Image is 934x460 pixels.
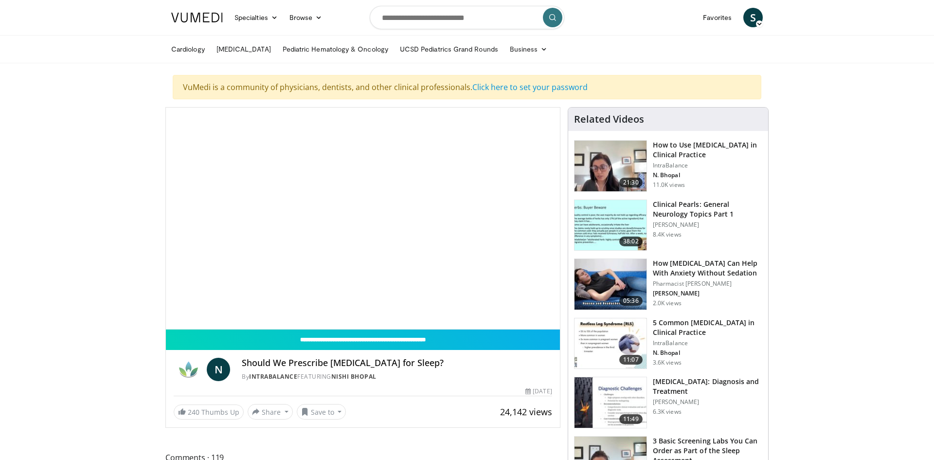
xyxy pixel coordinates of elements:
[575,318,647,369] img: e41a58fc-c8b3-4e06-accc-3dd0b2ae14cc.150x105_q85_crop-smart_upscale.jpg
[619,296,643,306] span: 05:36
[174,405,244,420] a: 240 Thumbs Up
[229,8,284,27] a: Specialties
[394,39,504,59] a: UCSD Pediatrics Grand Rounds
[743,8,763,27] a: S
[211,39,277,59] a: [MEDICAL_DATA]
[249,372,297,381] a: IntraBalance
[472,82,588,92] a: Click here to set your password
[574,140,762,192] a: 21:30 How to Use [MEDICAL_DATA] in Clinical Practice IntraBalance N. Bhopal 11.0K views
[207,358,230,381] a: N
[171,13,223,22] img: VuMedi Logo
[574,258,762,310] a: 05:36 How [MEDICAL_DATA] Can Help With Anxiety Without Sedation Pharmacist [PERSON_NAME] [PERSON_...
[653,181,685,189] p: 11.0K views
[653,339,762,347] p: IntraBalance
[653,140,762,160] h3: How to Use [MEDICAL_DATA] in Clinical Practice
[653,318,762,337] h3: 5 Common [MEDICAL_DATA] in Clinical Practice
[174,358,203,381] img: IntraBalance
[697,8,737,27] a: Favorites
[370,6,564,29] input: Search topics, interventions
[525,387,552,396] div: [DATE]
[653,280,762,288] p: Pharmacist [PERSON_NAME]
[242,372,552,381] div: By FEATURING
[653,299,682,307] p: 2.0K views
[575,200,647,251] img: 91ec4e47-6cc3-4d45-a77d-be3eb23d61cb.150x105_q85_crop-smart_upscale.jpg
[248,404,293,420] button: Share
[284,8,328,27] a: Browse
[242,358,552,368] h4: Should We Prescribe [MEDICAL_DATA] for Sleep?
[653,258,762,278] h3: How [MEDICAL_DATA] Can Help With Anxiety Without Sedation
[188,407,199,417] span: 240
[653,359,682,367] p: 3.6K views
[653,349,762,357] p: N. Bhopal
[653,290,762,297] p: [PERSON_NAME]
[653,377,762,396] h3: [MEDICAL_DATA]: Diagnosis and Treatment
[653,162,762,169] p: IntraBalance
[619,355,643,365] span: 11:07
[166,108,560,330] video-js: Video Player
[297,404,346,420] button: Save to
[653,398,762,406] p: [PERSON_NAME]
[277,39,394,59] a: Pediatric Hematology & Oncology
[331,372,377,381] a: Nishi Bhopal
[165,39,211,59] a: Cardiology
[653,171,762,179] p: N. Bhopal
[653,231,682,239] p: 8.4K views
[574,377,762,428] a: 11:49 [MEDICAL_DATA]: Diagnosis and Treatment [PERSON_NAME] 6.3K views
[619,178,643,187] span: 21:30
[575,377,647,428] img: 6e0bc43b-d42b-409a-85fd-0f454729f2ca.150x105_q85_crop-smart_upscale.jpg
[574,113,644,125] h4: Related Videos
[574,318,762,369] a: 11:07 5 Common [MEDICAL_DATA] in Clinical Practice IntraBalance N. Bhopal 3.6K views
[619,237,643,246] span: 38:02
[574,200,762,251] a: 38:02 Clinical Pearls: General Neurology Topics Part 1 [PERSON_NAME] 8.4K views
[500,406,552,418] span: 24,142 views
[504,39,554,59] a: Business
[575,141,647,191] img: 662646f3-24dc-48fd-91cb-7f13467e765c.150x105_q85_crop-smart_upscale.jpg
[173,75,761,99] div: VuMedi is a community of physicians, dentists, and other clinical professionals.
[653,200,762,219] h3: Clinical Pearls: General Neurology Topics Part 1
[575,259,647,310] img: 7bfe4765-2bdb-4a7e-8d24-83e30517bd33.150x105_q85_crop-smart_upscale.jpg
[653,221,762,229] p: [PERSON_NAME]
[653,408,682,416] p: 6.3K views
[619,414,643,424] span: 11:49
